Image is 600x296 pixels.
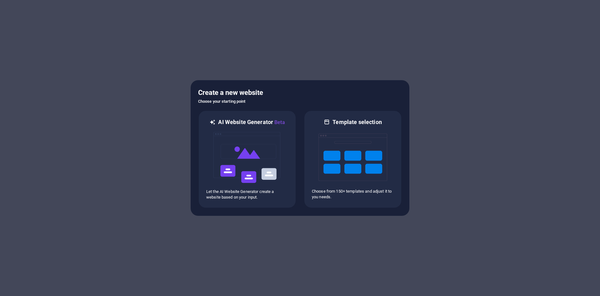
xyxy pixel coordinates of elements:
[198,98,402,105] h6: Choose your starting point
[213,126,282,189] img: ai
[304,110,402,208] div: Template selectionChoose from 150+ templates and adjust it to you needs.
[198,110,296,208] div: AI Website GeneratorBetaaiLet the AI Website Generator create a website based on your input.
[312,189,394,200] p: Choose from 150+ templates and adjust it to you needs.
[206,189,288,200] p: Let the AI Website Generator create a website based on your input.
[273,119,285,125] span: Beta
[332,118,382,126] h6: Template selection
[218,118,285,126] h6: AI Website Generator
[198,88,402,98] h5: Create a new website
